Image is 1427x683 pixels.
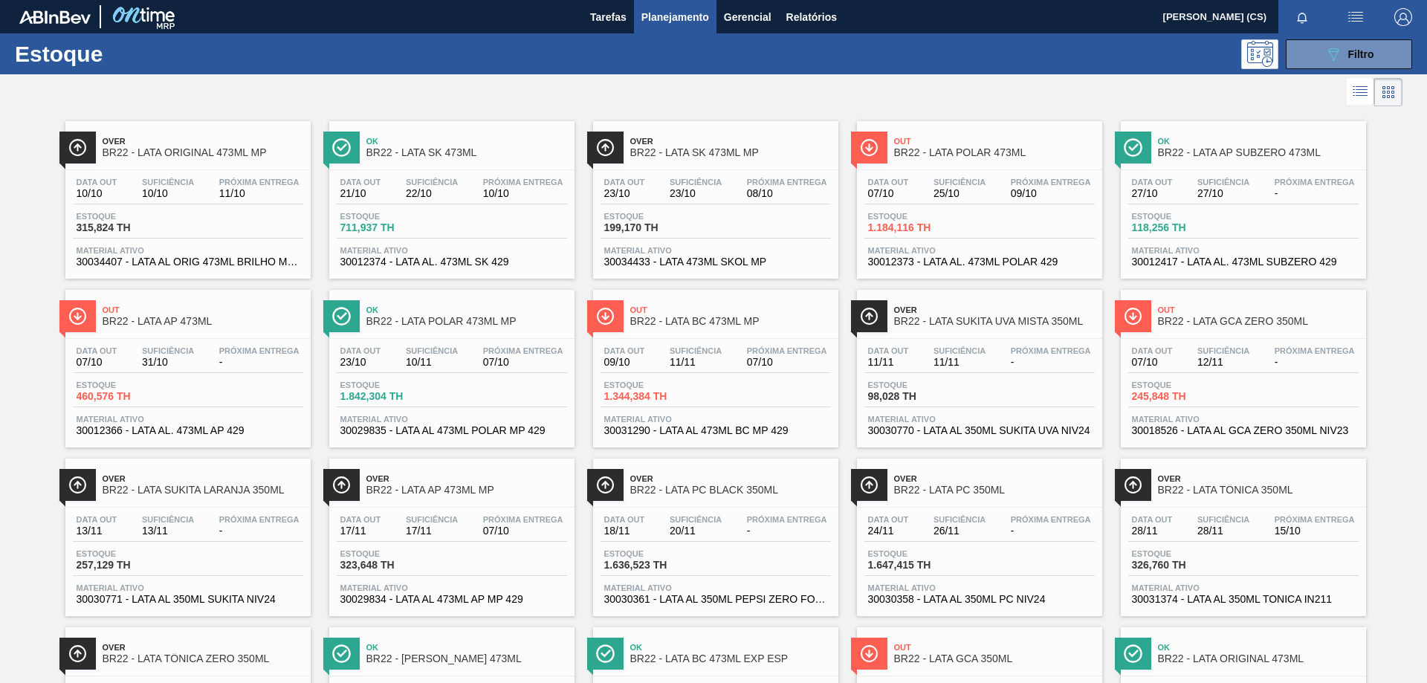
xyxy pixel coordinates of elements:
span: - [219,525,300,537]
img: TNhmsLtSVTkK8tSr43FrP2fwEKptu5GPRR3wAAAABJRU5ErkJggg== [19,10,91,24]
span: 22/10 [406,188,458,199]
a: ÍconeOutBR22 - LATA GCA ZERO 350MLData out07/10Suficiência12/11Próxima Entrega-Estoque245,848 THM... [1110,279,1373,447]
span: 30031374 - LATA AL 350ML TONICA IN211 [1132,594,1355,605]
span: Ok [1158,137,1359,146]
span: Tarefas [590,8,627,26]
span: Data out [340,178,381,187]
span: 24/11 [868,525,909,537]
span: - [747,525,827,537]
span: Próxima Entrega [1275,515,1355,524]
span: 07/10 [747,357,827,368]
span: 11/10 [219,188,300,199]
a: ÍconeOutBR22 - LATA POLAR 473MLData out07/10Suficiência25/10Próxima Entrega09/10Estoque1.184,116 ... [846,110,1110,279]
span: Estoque [1132,549,1236,558]
span: Out [894,643,1095,652]
a: ÍconeOverBR22 - LATA PC 350MLData out24/11Suficiência26/11Próxima Entrega-Estoque1.647,415 THMate... [846,447,1110,616]
img: Ícone [1124,644,1142,663]
span: 30030361 - LATA AL 350ML PEPSI ZERO FOSCA NIV24 [604,594,827,605]
span: 30030358 - LATA AL 350ML PC NIV24 [868,594,1091,605]
span: Próxima Entrega [483,178,563,187]
span: 1.647,415 TH [868,560,972,571]
span: 26/11 [933,525,986,537]
span: Material ativo [340,415,563,424]
a: ÍconeOkBR22 - LATA AP SUBZERO 473MLData out27/10Suficiência27/10Próxima Entrega-Estoque118,256 TH... [1110,110,1373,279]
span: BR22 - LATA AP SUBZERO 473ML [1158,147,1359,158]
span: 21/10 [340,188,381,199]
span: 25/10 [933,188,986,199]
span: Material ativo [77,583,300,592]
span: Próxima Entrega [1011,178,1091,187]
span: 17/11 [406,525,458,537]
span: Material ativo [1132,246,1355,255]
div: Pogramando: nenhum usuário selecionado [1241,39,1278,69]
img: Ícone [1124,476,1142,494]
span: Ok [366,137,567,146]
span: BR22 - LATA SK 473ML [366,147,567,158]
span: 323,648 TH [340,560,444,571]
span: Over [103,474,303,483]
a: ÍconeOverBR22 - LATA TÔNICA 350MLData out28/11Suficiência28/11Próxima Entrega15/10Estoque326,760 ... [1110,447,1373,616]
span: Data out [1132,178,1173,187]
span: Próxima Entrega [219,515,300,524]
span: Suficiência [142,346,194,355]
span: 09/10 [1011,188,1091,199]
span: Suficiência [142,515,194,524]
span: 10/10 [142,188,194,199]
span: Estoque [77,212,181,221]
span: Estoque [604,381,708,389]
a: ÍconeOkBR22 - LATA SK 473MLData out21/10Suficiência22/10Próxima Entrega10/10Estoque711,937 THMate... [318,110,582,279]
span: - [1275,188,1355,199]
span: Out [894,137,1095,146]
span: Próxima Entrega [747,515,827,524]
a: ÍconeOverBR22 - LATA AP 473ML MPData out17/11Suficiência17/11Próxima Entrega07/10Estoque323,648 T... [318,447,582,616]
span: 23/10 [340,357,381,368]
span: Data out [868,346,909,355]
span: Próxima Entrega [483,346,563,355]
span: Estoque [77,549,181,558]
img: Ícone [332,307,351,326]
span: Estoque [868,549,972,558]
span: Ok [630,643,831,652]
span: 245,848 TH [1132,391,1236,402]
span: BR22 - LATA LISA 473ML [366,653,567,664]
button: Filtro [1286,39,1412,69]
span: Próxima Entrega [1011,515,1091,524]
span: BR22 - LATA SK 473ML MP [630,147,831,158]
img: Ícone [332,476,351,494]
span: 27/10 [1197,188,1249,199]
a: ÍconeOverBR22 - LATA ORIGINAL 473ML MPData out10/10Suficiência10/10Próxima Entrega11/10Estoque315... [54,110,318,279]
span: Data out [1132,346,1173,355]
span: BR22 - LATA GCA 350ML [894,653,1095,664]
span: Data out [1132,515,1173,524]
span: 98,028 TH [868,391,972,402]
span: Estoque [1132,381,1236,389]
a: ÍconeOverBR22 - LATA PC BLACK 350MLData out18/11Suficiência20/11Próxima Entrega-Estoque1.636,523 ... [582,447,846,616]
img: Ícone [68,644,87,663]
span: BR22 - LATA TÔNICA ZERO 350ML [103,653,303,664]
span: 326,760 TH [1132,560,1236,571]
span: 711,937 TH [340,222,444,233]
span: Estoque [340,549,444,558]
span: Próxima Entrega [219,346,300,355]
span: Material ativo [77,415,300,424]
img: Ícone [596,644,615,663]
span: Material ativo [868,583,1091,592]
img: Ícone [860,644,878,663]
span: Out [1158,305,1359,314]
span: 1.184,116 TH [868,222,972,233]
span: Próxima Entrega [483,515,563,524]
span: Over [103,643,303,652]
span: Ok [366,305,567,314]
img: Ícone [68,138,87,157]
a: ÍconeOutBR22 - LATA AP 473MLData out07/10Suficiência31/10Próxima Entrega-Estoque460,576 THMateria... [54,279,318,447]
span: Suficiência [933,346,986,355]
span: - [1011,525,1091,537]
span: Suficiência [406,515,458,524]
span: 23/10 [670,188,722,199]
span: BR22 - LATA TÔNICA 350ML [1158,485,1359,496]
span: Suficiência [670,515,722,524]
span: Estoque [868,212,972,221]
span: 30012373 - LATA AL. 473ML POLAR 429 [868,256,1091,268]
span: Filtro [1348,48,1374,60]
span: Estoque [77,381,181,389]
